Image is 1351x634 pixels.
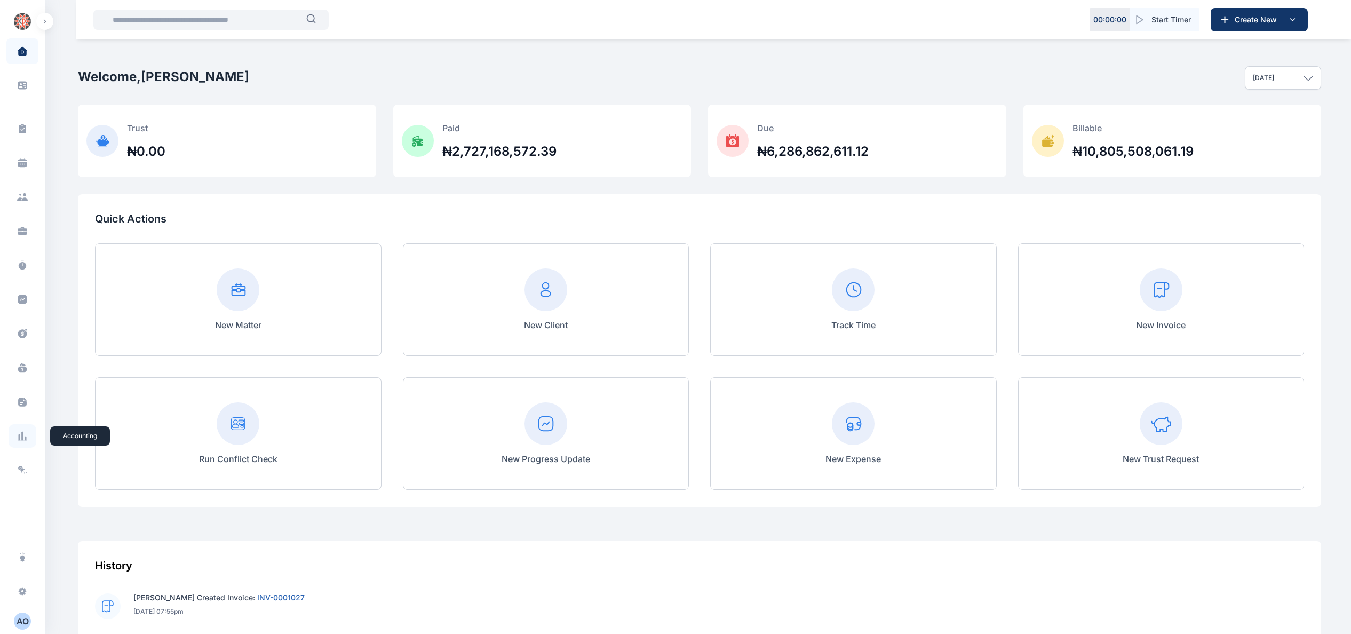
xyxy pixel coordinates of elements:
[6,613,38,630] button: AO
[127,122,165,134] p: Trust
[442,143,557,160] h2: ₦2,727,168,572.39
[1211,8,1308,31] button: Create New
[1130,8,1199,31] button: Start Timer
[257,593,305,602] span: INV-0001027
[757,143,869,160] h2: ₦6,286,862,611.12
[524,319,568,331] p: New Client
[78,68,249,85] h2: Welcome, [PERSON_NAME]
[1093,14,1126,25] p: 00 : 00 : 00
[95,211,1304,226] p: Quick Actions
[14,613,31,630] button: AO
[255,593,305,602] a: INV-0001027
[127,143,165,160] h2: ₦0.00
[1136,319,1186,331] p: New Invoice
[757,122,869,134] p: Due
[133,592,305,603] p: [PERSON_NAME] Created Invoice:
[1072,122,1194,134] p: Billable
[1230,14,1286,25] span: Create New
[1072,143,1194,160] h2: ₦10,805,508,061.19
[831,319,876,331] p: Track Time
[442,122,557,134] p: Paid
[215,319,261,331] p: New Matter
[133,607,305,616] p: [DATE] 07:55pm
[199,453,277,465] p: Run Conflict Check
[95,558,1304,573] div: History
[1253,74,1274,82] p: [DATE]
[502,453,590,465] p: New Progress Update
[14,615,31,628] div: A O
[1151,14,1191,25] span: Start Timer
[825,453,881,465] p: New Expense
[1123,453,1199,465] p: New Trust Request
